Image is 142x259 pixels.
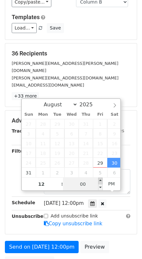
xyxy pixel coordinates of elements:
span: August 20, 2025 [64,148,79,158]
span: August 7, 2025 [79,129,93,138]
h5: 36 Recipients [12,50,130,57]
label: Add unsubscribe link [51,213,98,219]
span: August 26, 2025 [50,158,64,168]
span: Tue [50,112,64,117]
span: September 2, 2025 [50,168,64,177]
span: Click to toggle [103,177,121,190]
span: [DATE] 12:00pm [44,200,84,206]
span: July 30, 2025 [64,119,79,129]
h5: Advanced [12,117,130,124]
strong: Unsubscribe [12,214,44,219]
span: August 12, 2025 [50,138,64,148]
span: August 9, 2025 [107,129,122,138]
span: August 1, 2025 [93,119,107,129]
span: August 30, 2025 [107,158,122,168]
span: August 25, 2025 [36,158,50,168]
span: Fri [93,112,107,117]
span: August 14, 2025 [79,138,93,148]
span: August 22, 2025 [93,148,107,158]
span: August 13, 2025 [64,138,79,148]
span: August 10, 2025 [22,138,36,148]
small: [EMAIL_ADDRESS][DOMAIN_NAME] [12,83,84,88]
input: Year [78,101,101,108]
strong: Filters [12,148,28,154]
small: [PERSON_NAME][EMAIL_ADDRESS][DOMAIN_NAME] [12,76,119,80]
span: August 19, 2025 [50,148,64,158]
a: Load... [12,23,37,33]
span: August 11, 2025 [36,138,50,148]
iframe: Chat Widget [110,228,142,259]
small: [PERSON_NAME][EMAIL_ADDRESS][PERSON_NAME][DOMAIN_NAME] [12,61,118,73]
span: August 27, 2025 [64,158,79,168]
input: Minute [63,178,103,191]
span: August 5, 2025 [50,129,64,138]
span: August 23, 2025 [107,148,122,158]
span: Mon [36,112,50,117]
span: Thu [79,112,93,117]
span: : [61,177,63,190]
strong: Schedule [12,200,35,205]
span: August 15, 2025 [93,138,107,148]
span: July 27, 2025 [22,119,36,129]
span: July 31, 2025 [79,119,93,129]
span: August 6, 2025 [64,129,79,138]
span: September 4, 2025 [79,168,93,177]
span: Sun [22,112,36,117]
strong: Tracking [12,128,33,134]
span: August 17, 2025 [22,148,36,158]
a: Copy unsubscribe link [44,221,102,227]
span: August 3, 2025 [22,129,36,138]
span: September 3, 2025 [64,168,79,177]
a: Preview [80,241,109,253]
button: Save [47,23,64,33]
span: August 24, 2025 [22,158,36,168]
span: August 18, 2025 [36,148,50,158]
span: September 6, 2025 [107,168,122,177]
span: August 28, 2025 [79,158,93,168]
span: August 4, 2025 [36,129,50,138]
span: September 1, 2025 [36,168,50,177]
a: Send on [DATE] 12:00pm [5,241,79,253]
span: July 29, 2025 [50,119,64,129]
span: August 2, 2025 [107,119,122,129]
input: Hour [22,178,61,191]
a: Templates [12,14,40,20]
span: Wed [64,112,79,117]
span: August 16, 2025 [107,138,122,148]
span: August 31, 2025 [22,168,36,177]
a: +33 more [12,92,39,100]
span: September 5, 2025 [93,168,107,177]
span: August 21, 2025 [79,148,93,158]
span: Sat [107,112,122,117]
span: August 8, 2025 [93,129,107,138]
span: July 28, 2025 [36,119,50,129]
span: August 29, 2025 [93,158,107,168]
